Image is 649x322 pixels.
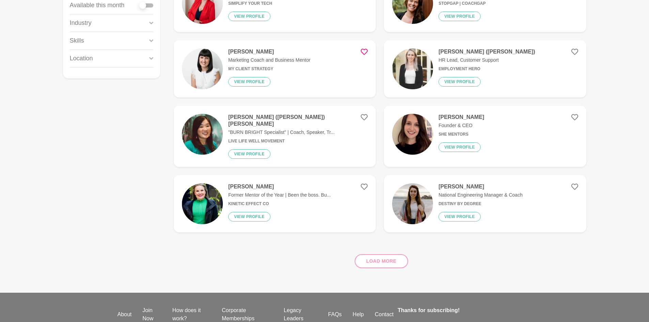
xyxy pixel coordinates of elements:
h6: Kinetic Effect Co [228,201,331,206]
h6: Employment Hero [438,66,535,72]
p: National Engineering Manager & Coach [438,191,523,199]
p: Available this month [70,1,125,10]
button: View profile [228,149,271,159]
img: db06e221843413adb550f4697f89cd127c0e7e8f-1200x1200.jpg [182,48,223,89]
h4: [PERSON_NAME] ([PERSON_NAME]) [PERSON_NAME] [228,114,368,127]
a: [PERSON_NAME] ([PERSON_NAME]) [PERSON_NAME]"BURN BRIGHT Specialist" | Coach, Speaker, Tr...Live L... [174,106,376,167]
img: 36d93dacb150afb152a43bb84904b5f9e6204119-1500x1000.jpg [182,114,223,155]
button: View profile [228,212,271,221]
p: Industry [70,18,92,28]
button: View profile [438,12,481,21]
p: Former Mentor of the Year | Been the boss. Bu... [228,191,331,199]
button: View profile [228,77,271,87]
a: [PERSON_NAME]Marketing Coach and Business MentorMy Client StrategyView profile [174,40,376,97]
h6: Destiny by Degree [438,201,523,206]
p: Skills [70,36,84,45]
a: About [112,310,137,319]
h4: [PERSON_NAME] ([PERSON_NAME]) [438,48,535,55]
img: 6dc57b781605e65610731990ba9e1216e5f0b778-2000x2500.jpg [392,183,433,224]
h4: [PERSON_NAME] [438,183,523,190]
p: Location [70,54,93,63]
a: [PERSON_NAME]Founder & CEOShe MentorsView profile [384,106,586,167]
h4: [PERSON_NAME] [228,183,331,190]
a: [PERSON_NAME] ([PERSON_NAME])HR Lead, Customer SupportEmployment HeroView profile [384,40,586,97]
a: FAQs [323,310,347,319]
h6: Simplify Your Tech [228,1,329,6]
button: View profile [438,212,481,221]
button: View profile [228,12,271,21]
h4: Thanks for subscribing! [398,306,527,315]
button: View profile [438,142,481,152]
p: Marketing Coach and Business Mentor [228,57,310,64]
h6: My Client Strategy [228,66,310,72]
h6: She Mentors [438,132,484,137]
p: HR Lead, Customer Support [438,57,535,64]
img: be57fb307c09339193c7ae328210ad89ed5dfda5-300x300.jpg [392,48,433,89]
p: "BURN BRIGHT Specialist" | Coach, Speaker, Tr... [228,129,368,136]
a: Contact [369,310,399,319]
img: 5ba329b8d85e7f9f5e7c11079c3b2e0db802cadf-799x894.jpg [182,183,223,224]
p: Founder & CEO [438,122,484,129]
h6: Stopgap | Coachgap [438,1,485,6]
h4: [PERSON_NAME] [228,48,310,55]
a: [PERSON_NAME]National Engineering Manager & CoachDestiny by DegreeView profile [384,175,586,232]
a: Help [347,310,369,319]
a: [PERSON_NAME]Former Mentor of the Year | Been the boss. Bu...Kinetic Effect CoView profile [174,175,376,232]
img: 508cb9ce9938b7b15029cace552b9506d4d7812a-2316x3088.jpg [392,114,433,155]
h6: Live Life Well Movement [228,139,368,144]
button: View profile [438,77,481,87]
h4: [PERSON_NAME] [438,114,484,121]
